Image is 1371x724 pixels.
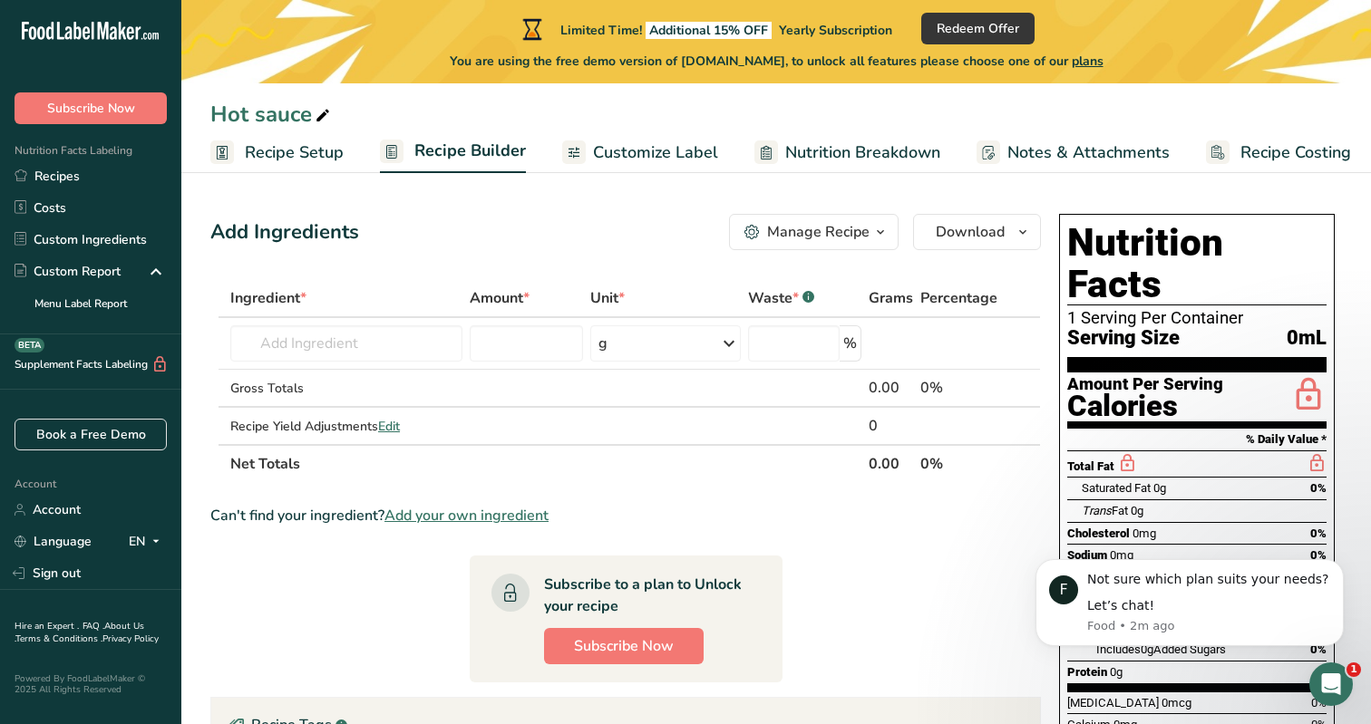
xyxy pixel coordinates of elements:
span: Percentage [920,287,997,309]
i: Trans [1082,504,1112,517]
div: BETA [15,338,44,352]
span: Fat [1082,504,1128,517]
div: Can't find your ingredient? [210,505,1041,526]
div: Hot sauce [210,98,334,130]
span: 1 [1347,662,1361,677]
span: plans [1072,53,1104,70]
iframe: Intercom notifications message [1008,532,1371,675]
span: 0mcg [1162,696,1191,710]
div: Custom Report [15,262,121,281]
div: Subscribe to a plan to Unlock your recipe [544,574,746,617]
span: 0% [1310,481,1327,495]
div: Gross Totals [230,379,462,398]
span: 0mL [1287,327,1327,350]
span: Notes & Attachments [1007,140,1170,165]
span: Recipe Builder [414,139,526,163]
section: % Daily Value * [1067,429,1327,450]
span: Add your own ingredient [384,505,549,526]
div: EN [129,531,167,553]
div: g [598,333,608,354]
button: Redeem Offer [921,13,1035,44]
span: [MEDICAL_DATA] [1067,696,1159,710]
div: 0.00 [869,377,913,399]
a: Language [15,526,92,557]
span: Yearly Subscription [779,22,892,39]
div: Limited Time! [519,18,892,40]
span: Ingredient [230,287,306,309]
a: Recipe Builder [380,130,526,174]
span: 0g [1153,481,1166,495]
div: Recipe Yield Adjustments [230,417,462,436]
div: Add Ingredients [210,217,359,247]
div: Waste [748,287,814,309]
span: Serving Size [1067,327,1180,350]
span: Cholesterol [1067,526,1130,540]
div: 0% [920,377,997,399]
th: 0% [917,444,1001,482]
span: Recipe Setup [245,140,344,165]
a: Book a Free Demo [15,419,167,450]
span: Amount [470,287,530,309]
a: FAQ . [83,620,104,632]
span: Recipe Costing [1240,140,1351,165]
span: 0g [1110,665,1123,679]
a: Recipe Setup [210,132,344,173]
span: Additional 15% OFF [646,22,772,39]
button: Subscribe Now [544,628,704,664]
a: Hire an Expert . [15,620,79,632]
span: Redeem Offer [937,19,1019,38]
span: 0g [1131,504,1143,517]
span: Saturated Fat [1082,481,1151,495]
h1: Nutrition Facts [1067,222,1327,305]
span: Customize Label [593,140,718,165]
span: Subscribe Now [574,635,674,657]
a: Privacy Policy [102,632,159,645]
div: Amount Per Serving [1067,376,1223,393]
a: Recipe Costing [1206,132,1351,173]
div: 1 Serving Per Container [1067,309,1327,327]
span: Total Fat [1067,459,1114,473]
a: About Us . [15,620,144,645]
span: Edit [378,418,400,435]
a: Terms & Conditions . [15,632,102,645]
iframe: Intercom live chat [1309,662,1353,706]
span: You are using the free demo version of [DOMAIN_NAME], to unlock all features please choose one of... [450,52,1104,71]
span: Download [936,221,1005,243]
button: Manage Recipe [729,214,899,250]
a: Customize Label [562,132,718,173]
button: Subscribe Now [15,92,167,124]
div: Powered By FoodLabelMaker © 2025 All Rights Reserved [15,673,167,695]
span: Grams [869,287,913,309]
input: Add Ingredient [230,325,462,362]
div: 0 [869,415,913,437]
span: 0% [1310,526,1327,540]
span: Unit [590,287,625,309]
span: Subscribe Now [47,99,135,118]
span: 0mg [1133,526,1156,540]
button: Download [913,214,1041,250]
span: Protein [1067,665,1107,679]
a: Notes & Attachments [977,132,1170,173]
span: 0% [1311,696,1327,710]
th: 0.00 [865,444,917,482]
div: Manage Recipe [767,221,870,243]
th: Net Totals [227,444,865,482]
a: Nutrition Breakdown [754,132,940,173]
span: Nutrition Breakdown [785,140,940,165]
div: Calories [1067,393,1223,420]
